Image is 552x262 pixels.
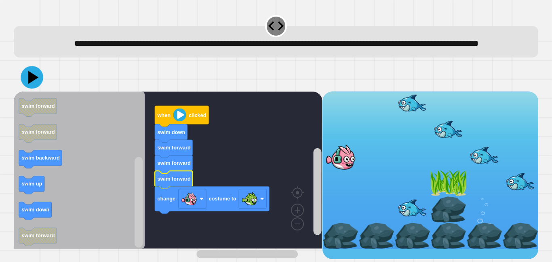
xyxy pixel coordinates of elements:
[21,129,55,135] text: swim forward
[158,176,191,182] text: swim forward
[21,233,55,239] text: swim forward
[21,207,49,213] text: swim down
[21,103,55,109] text: swim forward
[158,145,191,151] text: swim forward
[158,129,185,135] text: swim down
[158,160,191,166] text: swim forward
[158,196,176,202] text: change
[21,155,60,161] text: swim backward
[21,181,42,187] text: swim up
[189,112,206,118] text: clicked
[209,196,236,202] text: costume to
[157,112,171,118] text: when
[14,92,322,259] div: Blockly Workspace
